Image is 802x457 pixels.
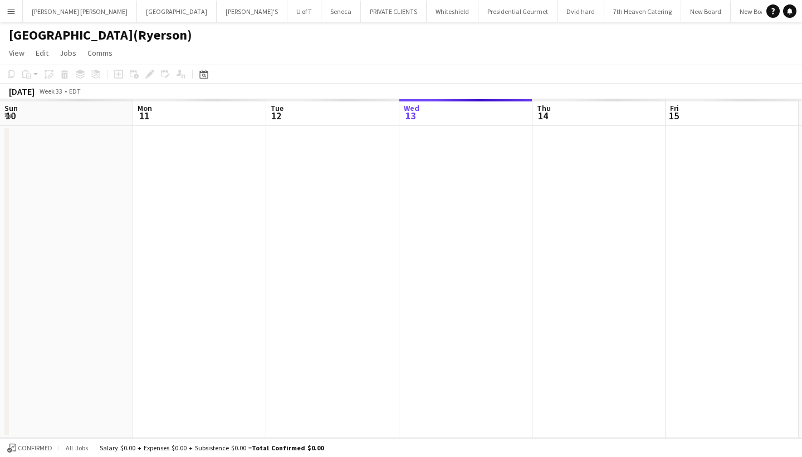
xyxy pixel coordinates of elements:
[23,1,137,22] button: [PERSON_NAME] [PERSON_NAME]
[136,109,152,122] span: 11
[6,442,54,454] button: Confirmed
[361,1,427,22] button: PRIVATE CLIENTS
[137,1,217,22] button: [GEOGRAPHIC_DATA]
[252,444,324,452] span: Total Confirmed $0.00
[37,87,65,95] span: Week 33
[668,109,679,122] span: 15
[670,103,679,113] span: Fri
[427,1,478,22] button: Whiteshield
[4,46,29,60] a: View
[3,109,18,122] span: 10
[18,444,52,452] span: Confirmed
[402,109,419,122] span: 13
[535,109,551,122] span: 14
[537,103,551,113] span: Thu
[271,103,283,113] span: Tue
[558,1,604,22] button: Dvid hard
[404,103,419,113] span: Wed
[4,103,18,113] span: Sun
[87,48,113,58] span: Comms
[55,46,81,60] a: Jobs
[731,1,780,22] button: New Board
[478,1,558,22] button: Presidential Gourmet
[9,48,25,58] span: View
[138,103,152,113] span: Mon
[63,444,90,452] span: All jobs
[269,109,283,122] span: 12
[321,1,361,22] button: Seneca
[681,1,731,22] button: New Board
[69,87,81,95] div: EDT
[60,48,76,58] span: Jobs
[36,48,48,58] span: Edit
[604,1,681,22] button: 7th Heaven Catering
[31,46,53,60] a: Edit
[9,27,192,43] h1: [GEOGRAPHIC_DATA](Ryerson)
[9,86,35,97] div: [DATE]
[100,444,324,452] div: Salary $0.00 + Expenses $0.00 + Subsistence $0.00 =
[83,46,117,60] a: Comms
[287,1,321,22] button: U of T
[217,1,287,22] button: [PERSON_NAME]'S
